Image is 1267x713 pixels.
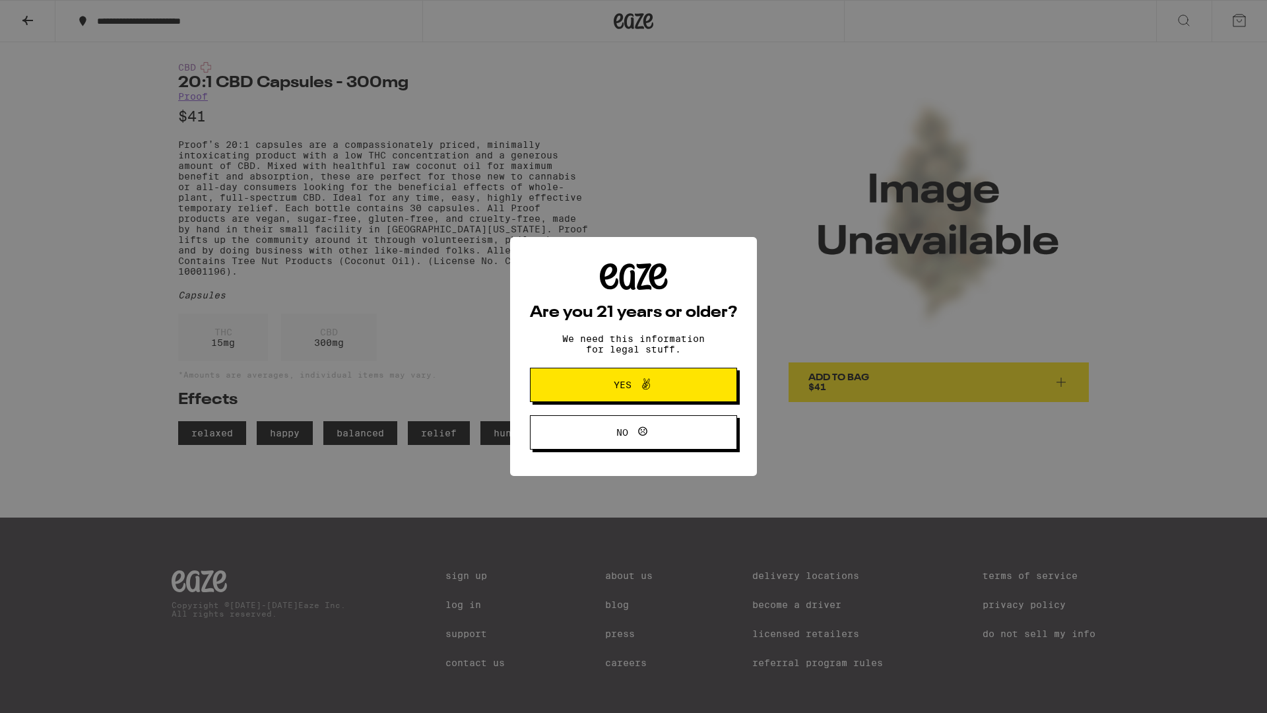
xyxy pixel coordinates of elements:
h2: Are you 21 years or older? [530,305,737,321]
span: Yes [614,380,632,390]
span: No [616,428,628,437]
button: Yes [530,368,737,402]
p: We need this information for legal stuff. [551,333,716,355]
button: No [530,415,737,450]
